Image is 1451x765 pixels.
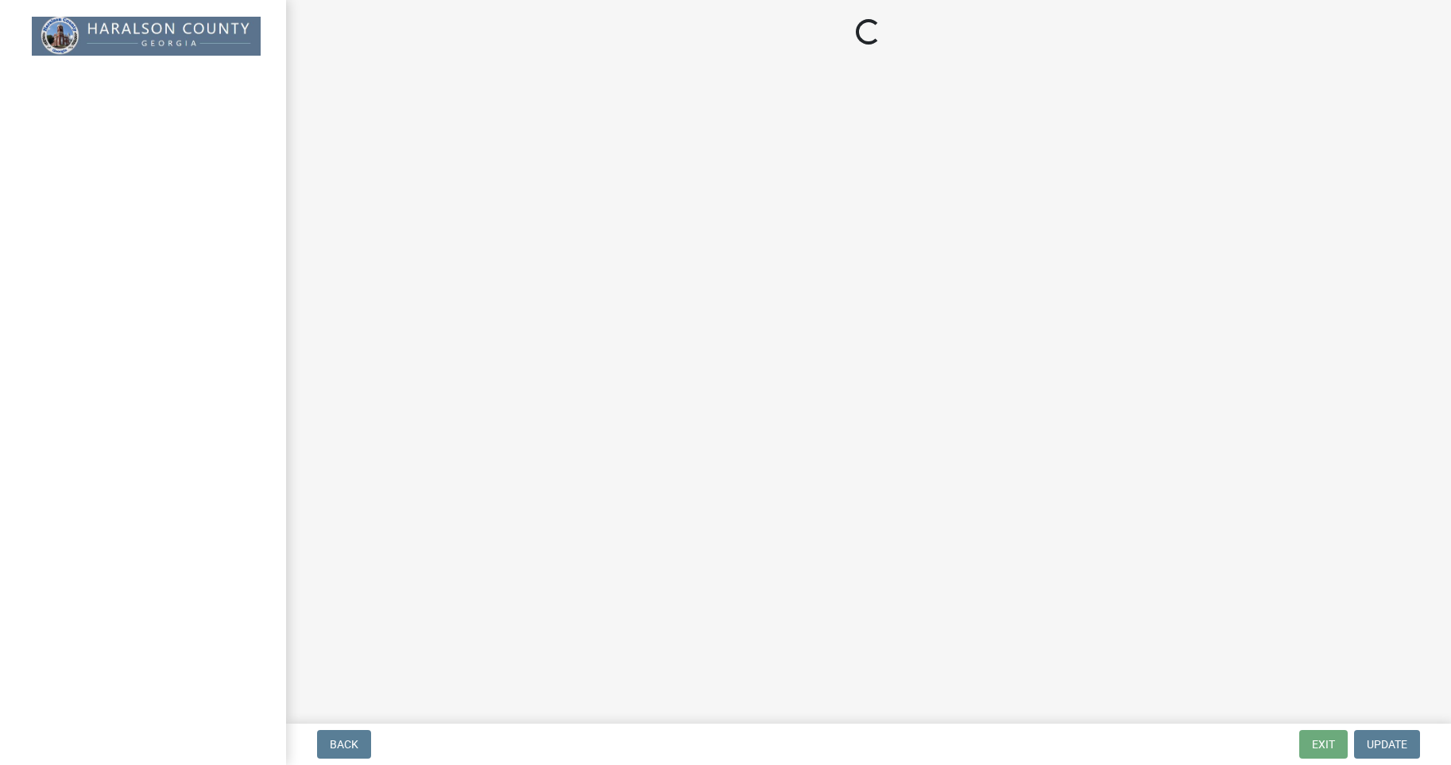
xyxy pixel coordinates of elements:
[330,738,358,751] span: Back
[32,17,261,56] img: Haralson County, Georgia
[1367,738,1407,751] span: Update
[1299,730,1348,759] button: Exit
[1354,730,1420,759] button: Update
[317,730,371,759] button: Back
